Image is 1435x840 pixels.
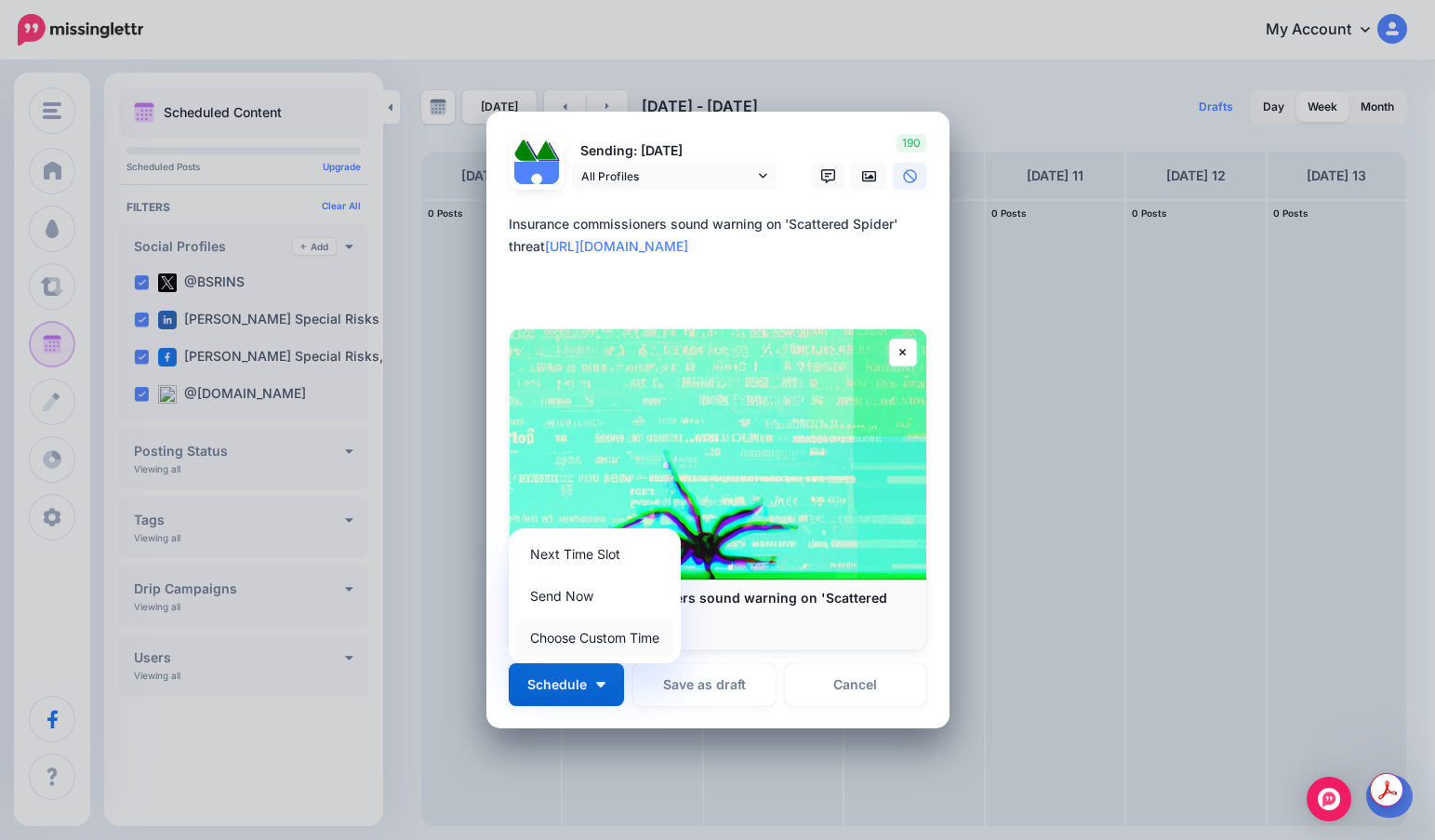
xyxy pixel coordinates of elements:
p: Sending: [DATE] [572,140,777,162]
img: 1Q3z5d12-75797.jpg [537,140,559,162]
a: Cancel [785,663,927,706]
span: 190 [897,134,926,153]
img: Insurance commissioners sound warning on 'Scattered Spider' threat [510,329,926,580]
p: [DOMAIN_NAME] [528,623,908,640]
button: Save as draft [633,663,776,706]
img: user_default_image.png [514,162,559,207]
button: Schedule [509,663,624,706]
a: Choose Custom Time [516,620,673,656]
div: Insurance commissioners sound warning on 'Scattered Spider' threat [509,213,937,258]
img: 379531_475505335829751_837246864_n-bsa122537.jpg [514,140,537,162]
div: Schedule [509,528,681,663]
b: Insurance commissioners sound warning on 'Scattered Spider' threat [528,590,887,622]
a: Next Time Slot [516,536,673,572]
span: All Profiles [581,167,754,186]
span: Schedule [527,678,587,691]
div: Open Intercom Messenger [1307,777,1351,821]
a: All Profiles [572,163,777,190]
a: Send Now [516,578,673,614]
img: arrow-down-white.png [596,682,605,687]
